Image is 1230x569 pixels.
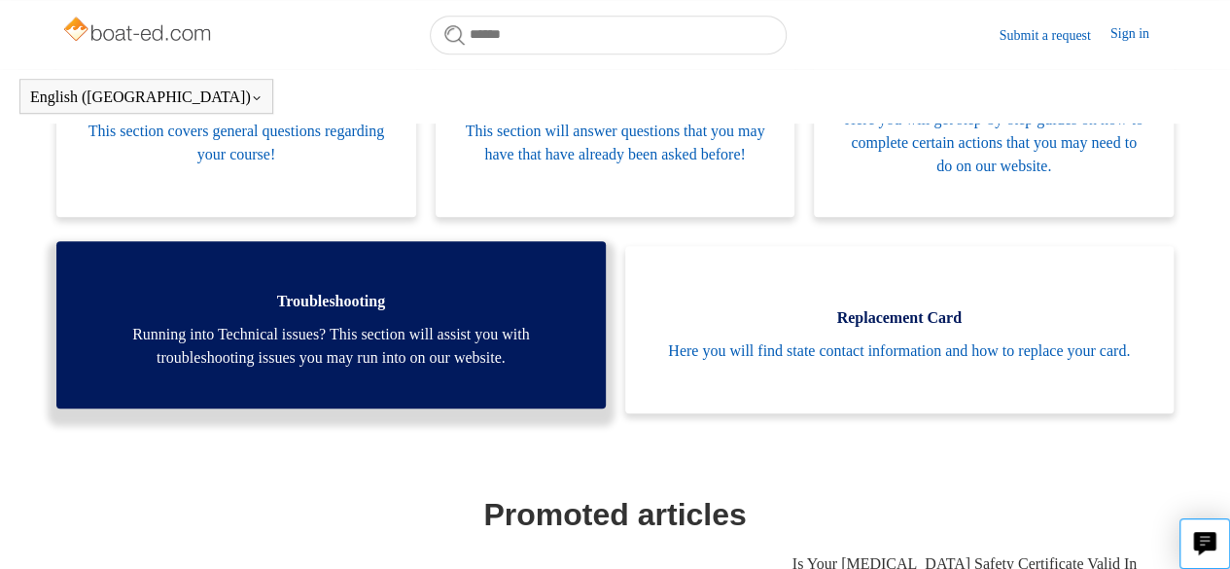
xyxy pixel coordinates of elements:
[86,290,576,313] span: Troubleshooting
[654,306,1144,330] span: Replacement Card
[430,16,787,54] input: Search
[30,89,263,106] button: English ([GEOGRAPHIC_DATA])
[465,120,766,166] span: This section will answer questions that you may have that have already been asked before!
[86,323,576,370] span: Running into Technical issues? This section will assist you with troubleshooting issues you may r...
[1179,518,1230,569] button: Live chat
[86,120,387,166] span: This section covers general questions regarding your course!
[61,12,216,51] img: Boat-Ed Help Center home page
[61,491,1169,538] h1: Promoted articles
[1110,23,1169,47] a: Sign in
[654,339,1144,363] span: Here you will find state contact information and how to replace your card.
[843,108,1144,178] span: Here you will get step-by-step guides on how to complete certain actions that you may need to do ...
[1000,25,1110,46] a: Submit a request
[56,241,605,409] a: Troubleshooting Running into Technical issues? This section will assist you with troubleshooting ...
[625,246,1174,413] a: Replacement Card Here you will find state contact information and how to replace your card.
